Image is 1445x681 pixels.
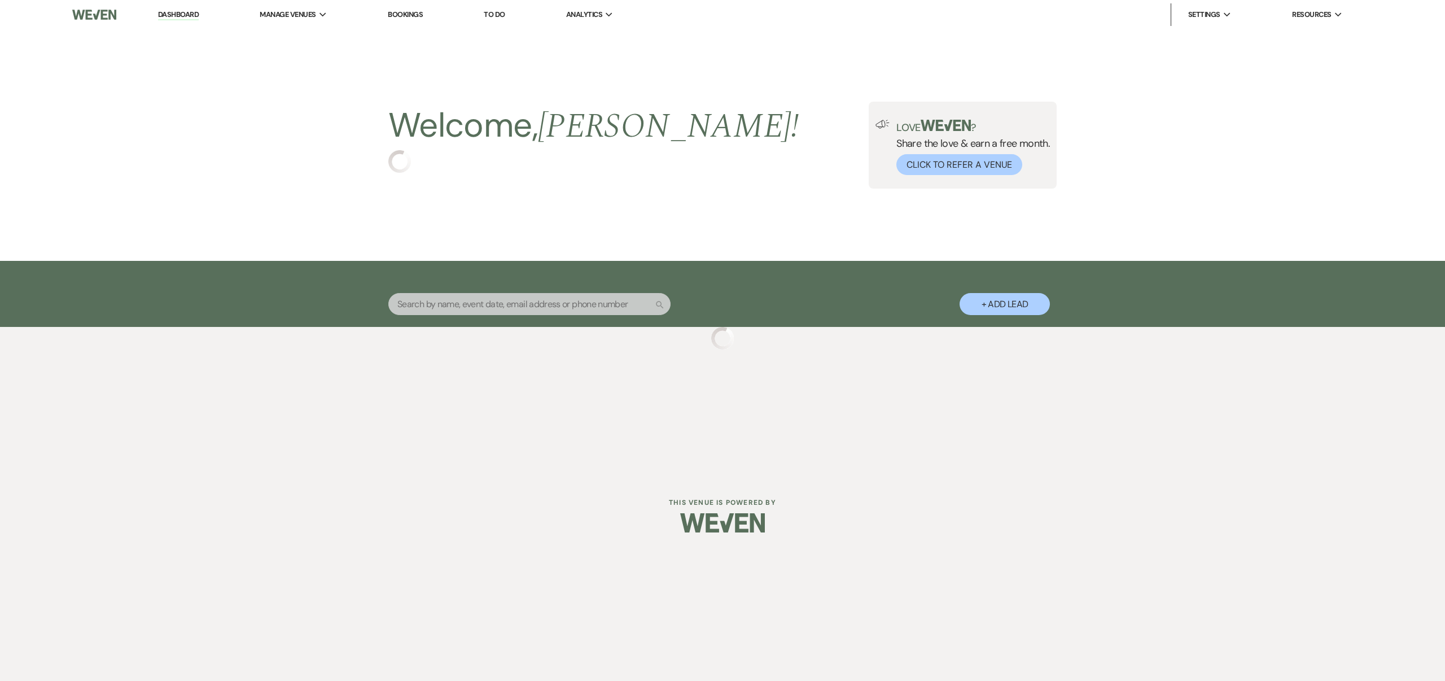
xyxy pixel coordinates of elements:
a: Dashboard [158,10,199,20]
span: Analytics [566,9,602,20]
img: weven-logo-green.svg [921,120,971,131]
p: Love ? [896,120,1050,133]
button: Click to Refer a Venue [896,154,1022,175]
img: Weven Logo [680,503,765,543]
h2: Welcome, [388,102,799,150]
a: Bookings [388,10,423,19]
img: loading spinner [711,327,734,350]
img: Weven Logo [72,3,116,27]
button: + Add Lead [960,293,1050,315]
span: Settings [1188,9,1220,20]
span: Resources [1292,9,1331,20]
span: Manage Venues [260,9,316,20]
img: loading spinner [388,150,411,173]
span: [PERSON_NAME] ! [538,101,799,152]
input: Search by name, event date, email address or phone number [388,293,671,315]
a: To Do [484,10,505,19]
div: Share the love & earn a free month. [890,120,1050,175]
img: loud-speaker-illustration.svg [875,120,890,129]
